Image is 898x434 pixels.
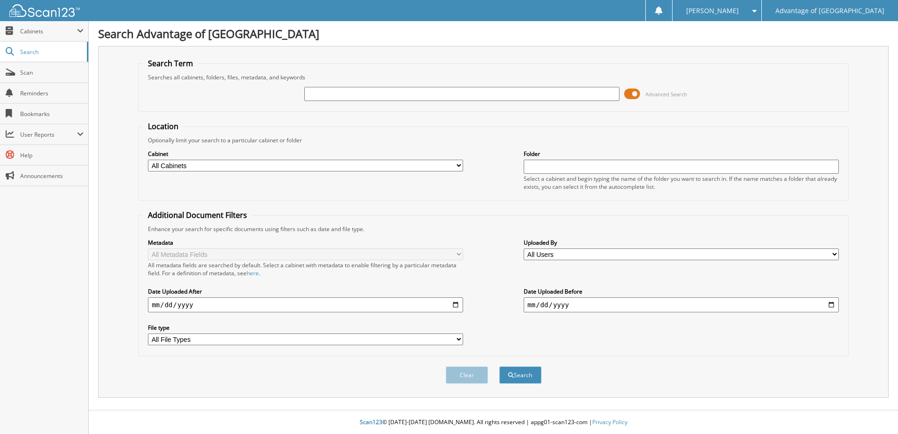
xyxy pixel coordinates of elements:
[499,366,542,384] button: Search
[143,121,183,132] legend: Location
[20,89,84,97] span: Reminders
[686,8,739,14] span: [PERSON_NAME]
[524,150,839,158] label: Folder
[524,175,839,191] div: Select a cabinet and begin typing the name of the folder you want to search in. If the name match...
[524,297,839,312] input: end
[148,297,463,312] input: start
[20,172,84,180] span: Announcements
[592,418,627,426] a: Privacy Policy
[20,69,84,77] span: Scan
[9,4,80,17] img: scan123-logo-white.svg
[143,58,198,69] legend: Search Term
[143,136,844,144] div: Optionally limit your search to a particular cabinet or folder
[360,418,382,426] span: Scan123
[143,73,844,81] div: Searches all cabinets, folders, files, metadata, and keywords
[20,27,77,35] span: Cabinets
[524,287,839,295] label: Date Uploaded Before
[20,151,84,159] span: Help
[20,110,84,118] span: Bookmarks
[524,239,839,247] label: Uploaded By
[89,411,898,434] div: © [DATE]-[DATE] [DOMAIN_NAME]. All rights reserved | appg01-scan123-com |
[20,131,77,139] span: User Reports
[20,48,82,56] span: Search
[98,26,889,41] h1: Search Advantage of [GEOGRAPHIC_DATA]
[247,269,259,277] a: here
[775,8,884,14] span: Advantage of [GEOGRAPHIC_DATA]
[148,261,463,277] div: All metadata fields are searched by default. Select a cabinet with metadata to enable filtering b...
[143,210,252,220] legend: Additional Document Filters
[148,287,463,295] label: Date Uploaded After
[143,225,844,233] div: Enhance your search for specific documents using filters such as date and file type.
[148,324,463,332] label: File type
[148,239,463,247] label: Metadata
[148,150,463,158] label: Cabinet
[645,91,687,98] span: Advanced Search
[446,366,488,384] button: Clear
